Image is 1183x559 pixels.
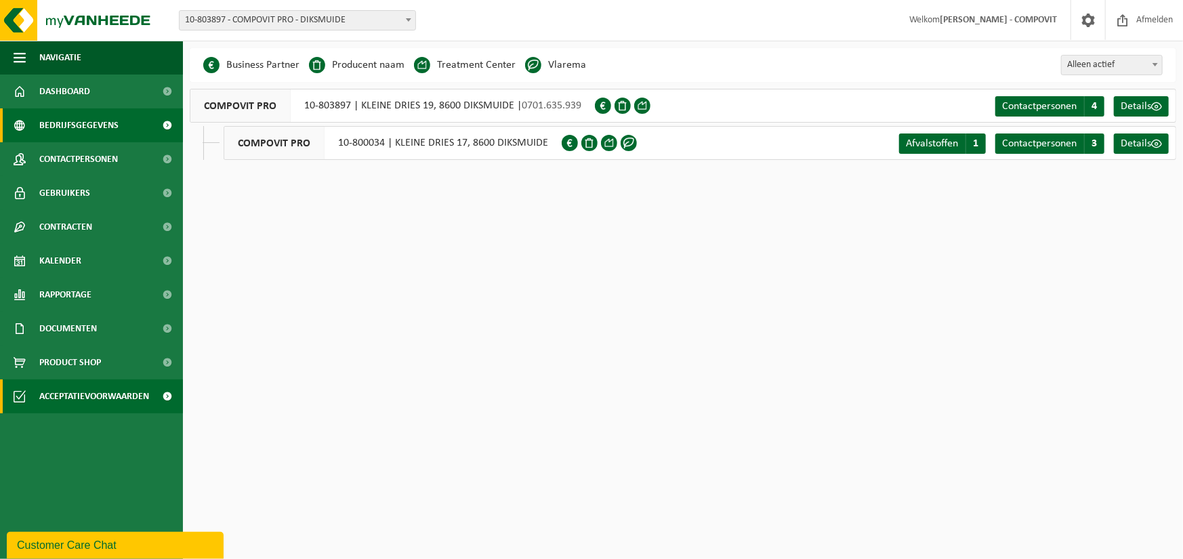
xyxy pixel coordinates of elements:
iframe: chat widget [7,529,226,559]
span: 3 [1084,133,1104,154]
span: Alleen actief [1061,55,1163,75]
a: Details [1114,96,1169,117]
a: Afvalstoffen 1 [899,133,986,154]
span: 0701.635.939 [522,100,581,111]
span: COMPOVIT PRO [224,127,325,159]
a: Details [1114,133,1169,154]
span: 4 [1084,96,1104,117]
span: Details [1121,138,1151,149]
span: COMPOVIT PRO [190,89,291,122]
span: Product Shop [39,346,101,379]
span: Contactpersonen [1002,101,1077,112]
a: Contactpersonen 3 [995,133,1104,154]
span: Dashboard [39,75,90,108]
span: 10-803897 - COMPOVIT PRO - DIKSMUIDE [179,10,416,30]
span: Gebruikers [39,176,90,210]
div: 10-803897 | KLEINE DRIES 19, 8600 DIKSMUIDE | [190,89,595,123]
span: Afvalstoffen [906,138,958,149]
span: Details [1121,101,1151,112]
span: Contactpersonen [39,142,118,176]
span: Documenten [39,312,97,346]
span: 1 [966,133,986,154]
li: Producent naam [309,55,404,75]
span: Alleen actief [1062,56,1162,75]
span: Acceptatievoorwaarden [39,379,149,413]
li: Treatment Center [414,55,516,75]
span: Contactpersonen [1002,138,1077,149]
span: 10-803897 - COMPOVIT PRO - DIKSMUIDE [180,11,415,30]
a: Contactpersonen 4 [995,96,1104,117]
span: Bedrijfsgegevens [39,108,119,142]
strong: [PERSON_NAME] - COMPOVIT [940,15,1057,25]
span: Kalender [39,244,81,278]
span: Navigatie [39,41,81,75]
li: Business Partner [203,55,299,75]
div: 10-800034 | KLEINE DRIES 17, 8600 DIKSMUIDE [224,126,562,160]
span: Rapportage [39,278,91,312]
li: Vlarema [525,55,586,75]
span: Contracten [39,210,92,244]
